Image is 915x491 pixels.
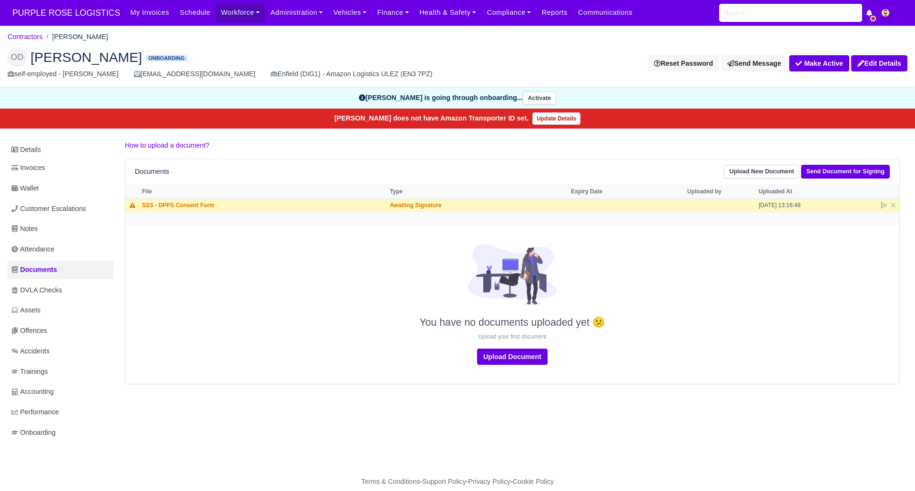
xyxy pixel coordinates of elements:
[128,333,897,341] p: Upload your first document
[532,112,580,125] a: Update Details
[11,203,86,214] span: Customer Escalations
[216,3,265,22] a: Workforce
[128,317,897,329] p: You have no documents uploaded yet 😕
[8,382,113,401] a: Accounting
[8,240,113,259] a: Attendance
[11,386,54,397] span: Accounting
[8,3,125,22] span: PURPLE ROSE LOGISTICS
[8,69,119,80] div: self-employed - [PERSON_NAME]
[0,40,915,88] div: Ozmen Deniz
[569,184,685,199] th: Expiry Date
[468,478,511,485] a: Privacy Policy
[422,478,466,485] a: Support Policy
[8,159,113,177] a: Invoices
[685,184,756,199] th: Uploaded by
[265,3,328,22] a: Administration
[328,3,372,22] a: Vehicles
[140,199,387,212] td: SSS - DPPS Consent Form
[789,55,849,71] button: Make Active
[482,3,537,22] a: Compliance
[11,407,59,418] span: Performance
[513,478,554,485] a: Cookie Policy
[11,325,47,336] span: Offences
[719,4,862,22] input: Search...
[648,55,719,71] button: Reset Password
[8,179,113,198] a: Wallet
[801,165,890,179] a: Send Document for Signing
[11,346,50,357] span: Accidents
[11,183,39,194] span: Wallet
[135,168,169,176] h6: Documents
[11,244,54,255] span: Attendance
[414,3,482,22] a: Health & Safety
[573,3,638,22] a: Communications
[8,423,113,442] a: Onboarding
[8,220,113,238] a: Notes
[537,3,573,22] a: Reports
[8,48,27,67] div: OD
[523,91,556,105] button: Activate
[43,31,108,42] li: [PERSON_NAME]
[186,476,729,487] div: - - -
[851,55,907,71] a: Edit Details
[11,305,41,316] span: Assets
[11,427,56,438] span: Onboarding
[477,349,548,365] a: Upload Document
[8,200,113,218] a: Customer Escalations
[387,199,569,212] td: Awaiting Signature
[8,281,113,300] a: DVLA Checks
[8,362,113,381] a: Trainings
[721,55,787,71] a: Send Message
[8,33,43,40] a: Contractors
[724,165,799,179] a: Upload New Document
[372,3,414,22] a: Finance
[8,342,113,361] a: Accidents
[361,478,420,485] a: Terms & Conditions
[271,69,432,80] div: Enfield (DIG1) - Amazon Logistics ULEZ (EN3 7PZ)
[8,141,113,159] a: Details
[8,321,113,340] a: Offences
[11,264,57,275] span: Documents
[140,184,387,199] th: File
[11,285,62,296] span: DVLA Checks
[387,184,569,199] th: Type
[174,3,215,22] a: Schedule
[8,301,113,320] a: Assets
[134,69,255,80] div: [EMAIL_ADDRESS][DOMAIN_NAME]
[8,261,113,279] a: Documents
[125,141,209,149] a: How to upload a document?
[8,403,113,421] a: Performance
[146,55,187,62] span: Onboarding
[8,4,125,22] a: PURPLE ROSE LOGISTICS
[11,366,48,377] span: Trainings
[125,3,174,22] a: My Invoices
[756,184,828,199] th: Uploaded At
[756,199,828,212] td: [DATE] 13:16:48
[11,223,38,234] span: Notes
[11,162,45,173] span: Invoices
[30,50,142,64] span: [PERSON_NAME]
